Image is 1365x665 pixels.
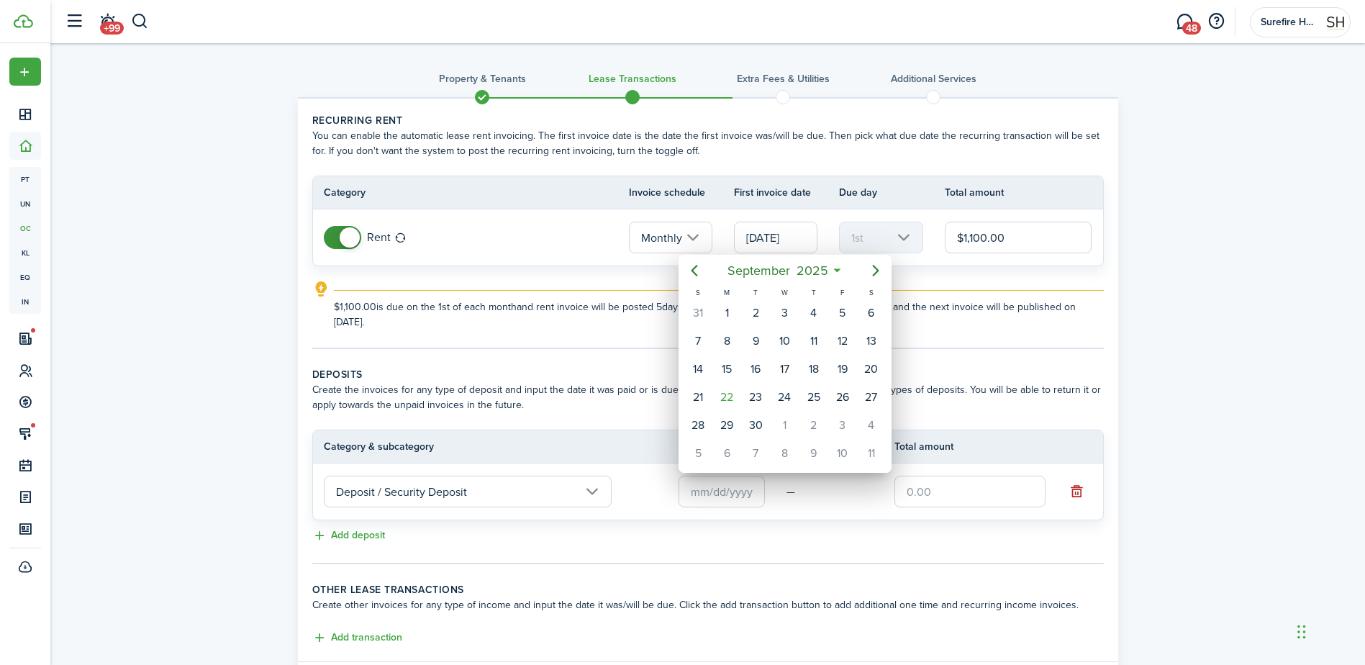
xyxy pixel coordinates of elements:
[684,286,712,299] div: S
[774,358,795,380] div: Wednesday, September 17, 2025
[745,415,766,436] div: Tuesday, September 30, 2025
[827,286,856,299] div: F
[856,286,885,299] div: S
[774,415,795,436] div: Wednesday, October 1, 2025
[687,302,709,324] div: Sunday, August 31, 2025
[687,330,709,352] div: Sunday, September 7, 2025
[831,386,853,408] div: Friday, September 26, 2025
[716,415,738,436] div: Monday, September 29, 2025
[860,386,881,408] div: Saturday, September 27, 2025
[831,330,853,352] div: Friday, September 12, 2025
[802,358,824,380] div: Thursday, September 18, 2025
[774,330,795,352] div: Wednesday, September 10, 2025
[802,302,824,324] div: Thursday, September 4, 2025
[745,443,766,464] div: Tuesday, October 7, 2025
[861,256,890,285] mbsc-button: Next page
[860,302,881,324] div: Saturday, September 6, 2025
[680,256,709,285] mbsc-button: Previous page
[687,358,709,380] div: Sunday, September 14, 2025
[687,415,709,436] div: Sunday, September 28, 2025
[687,386,709,408] div: Sunday, September 21, 2025
[716,302,738,324] div: Monday, September 1, 2025
[860,415,881,436] div: Saturday, October 4, 2025
[802,443,824,464] div: Thursday, October 9, 2025
[802,330,824,352] div: Thursday, September 11, 2025
[774,302,795,324] div: Wednesday, September 3, 2025
[831,302,853,324] div: Friday, September 5, 2025
[745,330,766,352] div: Tuesday, September 9, 2025
[716,386,738,408] div: Today, Monday, September 22, 2025
[831,415,853,436] div: Friday, October 3, 2025
[741,286,770,299] div: T
[860,330,881,352] div: Saturday, September 13, 2025
[831,443,853,464] div: Friday, October 10, 2025
[774,386,795,408] div: Wednesday, September 24, 2025
[712,286,741,299] div: M
[718,258,837,284] mbsc-button: September2025
[770,286,799,299] div: W
[724,258,793,284] span: September
[745,302,766,324] div: Tuesday, September 2, 2025
[745,358,766,380] div: Tuesday, September 16, 2025
[687,443,709,464] div: Sunday, October 5, 2025
[802,386,824,408] div: Thursday, September 25, 2025
[799,286,827,299] div: T
[745,386,766,408] div: Tuesday, September 23, 2025
[831,358,853,380] div: Friday, September 19, 2025
[793,258,831,284] span: 2025
[716,330,738,352] div: Monday, September 8, 2025
[774,443,795,464] div: Wednesday, October 8, 2025
[802,415,824,436] div: Thursday, October 2, 2025
[716,443,738,464] div: Monday, October 6, 2025
[860,358,881,380] div: Saturday, September 20, 2025
[860,443,881,464] div: Saturday, October 11, 2025
[716,358,738,380] div: Monday, September 15, 2025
